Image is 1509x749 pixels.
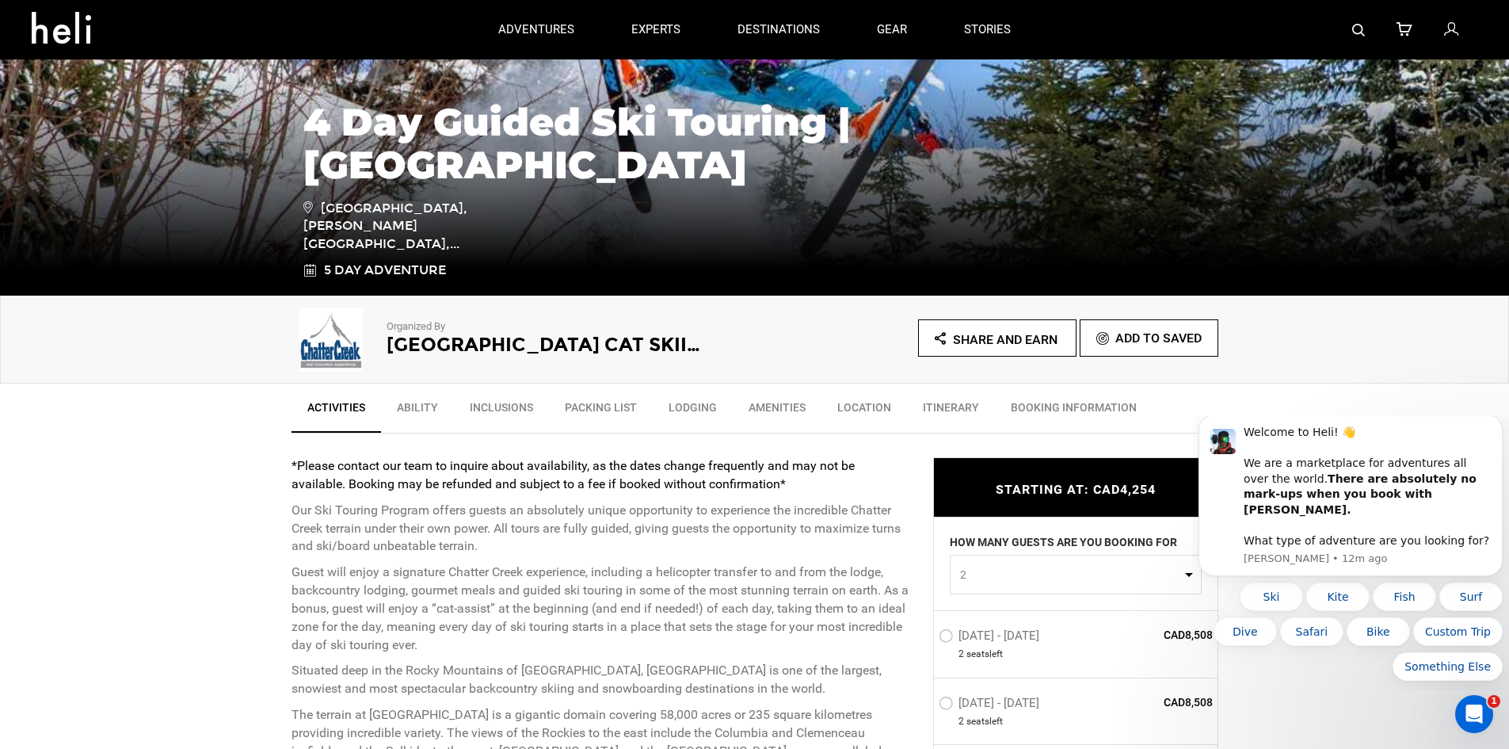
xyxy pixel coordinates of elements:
[950,534,1177,555] label: HOW MANY GUESTS ARE YOU BOOKING FOR
[200,236,311,265] button: Quick reply: Something Else
[6,166,311,265] div: Quick reply options
[733,392,821,431] a: Amenities
[18,13,44,38] img: Profile image for Carl
[737,21,820,38] p: destinations
[985,648,989,661] span: s
[292,662,909,698] p: Situated deep in the Rocky Mountains of [GEOGRAPHIC_DATA], [GEOGRAPHIC_DATA] is one of the larges...
[1488,695,1500,708] span: 1
[1352,24,1365,36] img: search-bar-icon.svg
[292,392,381,433] a: Activities
[950,555,1202,594] button: 2
[1455,695,1493,733] iframe: Intercom live chat
[653,392,733,431] a: Lodging
[1115,331,1202,346] span: Add To Saved
[292,458,855,491] strong: *Please contact our team to inquire about availability, as the dates change frequently and may no...
[48,166,111,195] button: Quick reply: Ski
[966,714,1003,728] span: seat left
[631,21,680,38] p: experts
[958,714,964,728] span: 2
[939,695,1043,714] label: [DATE] - [DATE]
[966,648,1003,661] span: seat left
[953,332,1057,347] span: Share and Earn
[958,648,964,661] span: 2
[51,9,299,133] div: Message content
[387,319,711,334] p: Organized By
[51,9,299,133] div: Welcome to Heli! 👋 We are a marketplace for adventures all over the world. What type of adventure...
[51,136,299,150] p: Message from Carl, sent 12m ago
[387,334,711,355] h2: [GEOGRAPHIC_DATA] Cat Skiing
[1192,416,1509,690] iframe: Intercom notifications message
[292,308,371,372] img: img_e066dcb27759856593429b47649b99ca.jpg
[549,392,653,431] a: Packing List
[995,392,1153,431] a: BOOKING INFORMATION
[21,201,85,230] button: Quick reply: Dive
[821,392,907,431] a: Location
[381,392,454,431] a: Ability
[114,166,177,195] button: Quick reply: Kite
[324,262,446,280] span: 5 Day Adventure
[292,564,909,654] p: Guest will enjoy a signature Chatter Creek experience, including a helicopter transfer to and fro...
[1099,694,1214,709] span: CAD8,508
[985,714,989,728] span: s
[88,201,151,230] button: Quick reply: Safari
[960,567,1181,583] span: 2
[247,166,311,195] button: Quick reply: Surf
[292,502,909,556] p: Our Ski Touring Program offers guests an absolutely unique opportunity to experience the incredib...
[303,101,1206,186] h1: 4 Day Guided Ski Touring | [GEOGRAPHIC_DATA]
[181,166,244,195] button: Quick reply: Fish
[907,392,995,431] a: Itinerary
[996,482,1156,497] span: STARTING AT: CAD4,254
[51,56,284,100] b: There are absolutely no mark-ups when you book with [PERSON_NAME].
[454,392,549,431] a: Inclusions
[154,201,218,230] button: Quick reply: Bike
[498,21,574,38] p: adventures
[1099,627,1214,643] span: CAD8,508
[221,201,311,230] button: Quick reply: Custom Trip
[939,629,1043,648] label: [DATE] - [DATE]
[303,198,529,254] span: [GEOGRAPHIC_DATA], [PERSON_NAME][GEOGRAPHIC_DATA],...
